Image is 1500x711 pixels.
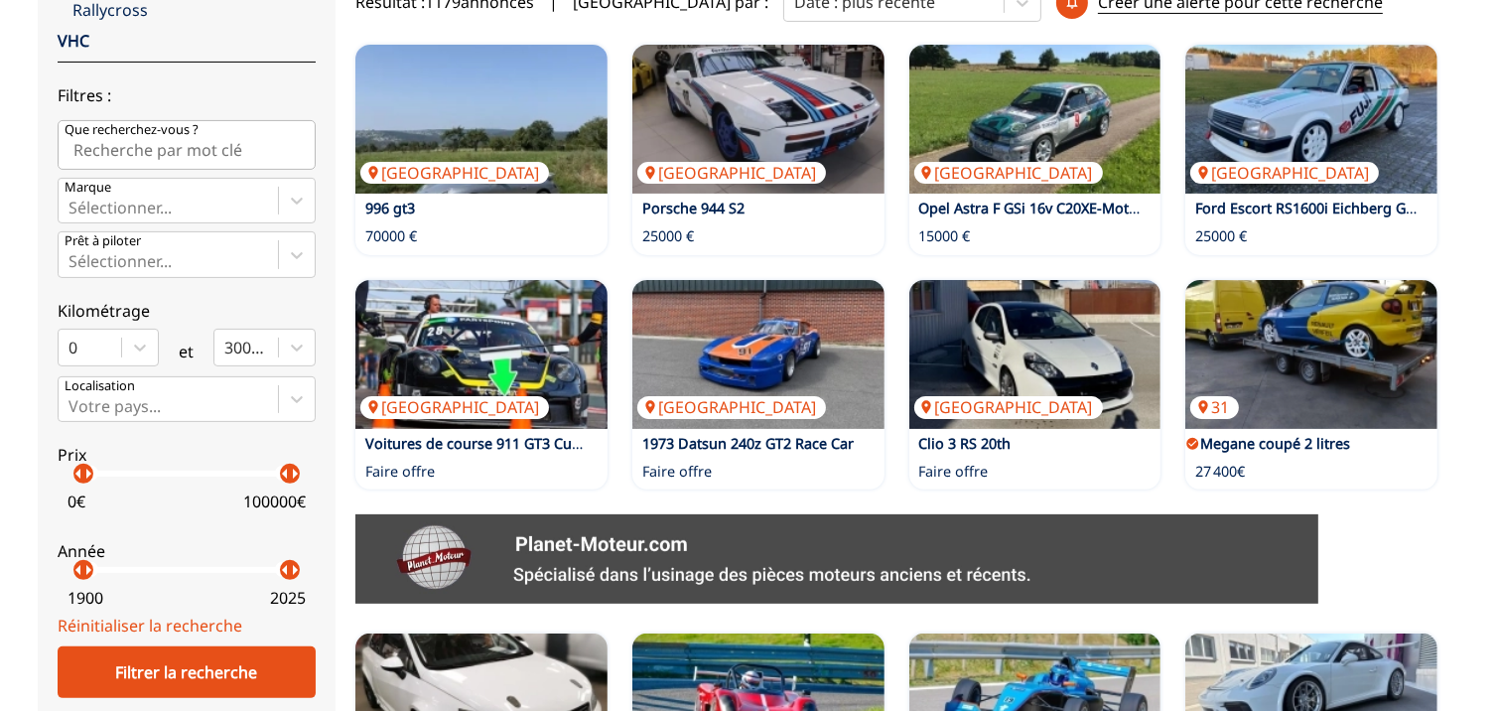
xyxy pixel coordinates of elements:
[1185,45,1437,194] img: Ford Escort RS1600i Eichberg Gruppe A
[68,491,85,512] p: 0 €
[76,462,100,486] p: arrow_right
[65,377,135,395] p: Localisation
[1190,162,1379,184] p: [GEOGRAPHIC_DATA]
[1195,226,1247,246] p: 25000 €
[642,462,712,482] p: Faire offre
[68,587,103,609] p: 1900
[355,45,608,194] img: 996 gt3
[58,300,316,322] p: Kilométrage
[1185,45,1437,194] a: Ford Escort RS1600i Eichberg Gruppe A[GEOGRAPHIC_DATA]
[637,162,826,184] p: [GEOGRAPHIC_DATA]
[283,558,307,582] p: arrow_right
[909,45,1161,194] img: Opel Astra F GSi 16v C20XE-Motor (GRUPPE F - NC3)
[76,558,100,582] p: arrow_right
[1185,280,1437,429] img: Megane coupé 2 litres
[355,45,608,194] a: 996 gt3[GEOGRAPHIC_DATA]
[914,396,1103,418] p: [GEOGRAPHIC_DATA]
[68,397,72,415] input: Votre pays...
[919,226,971,246] p: 15000 €
[642,199,745,217] a: Porsche 944 S2
[1200,434,1350,453] a: Megane coupé 2 litres
[273,558,297,582] p: arrow_left
[365,199,415,217] a: 996 gt3
[632,45,885,194] img: Porsche 944 S2
[283,462,307,486] p: arrow_right
[637,396,826,418] p: [GEOGRAPHIC_DATA]
[1190,396,1239,418] p: 31
[58,540,316,562] p: Année
[355,280,608,429] a: Voitures de course 911 GT3 Cup - version 992[GEOGRAPHIC_DATA]
[365,462,435,482] p: Faire offre
[909,45,1161,194] a: Opel Astra F GSi 16v C20XE-Motor (GRUPPE F - NC3)[GEOGRAPHIC_DATA]
[909,280,1161,429] img: Clio 3 RS 20th
[632,280,885,429] img: 1973 Datsun 240z GT2 Race Car
[919,434,1012,453] a: Clio 3 RS 20th
[68,252,72,270] input: Prêt à piloterSélectionner...
[243,491,306,512] p: 100000 €
[642,434,854,453] a: 1973 Datsun 240z GT2 Race Car
[58,30,89,52] a: VHC
[65,232,141,250] p: Prêt à piloter
[68,199,72,216] input: MarqueSélectionner...
[355,280,608,429] img: Voitures de course 911 GT3 Cup - version 992
[65,121,199,139] p: Que recherchez-vous ?
[224,339,228,356] input: 300000
[919,199,1264,217] a: Opel Astra F GSi 16v C20XE-Motor (GRUPPE F - NC3)
[632,280,885,429] a: 1973 Datsun 240z GT2 Race Car[GEOGRAPHIC_DATA]
[1185,280,1437,429] a: Megane coupé 2 litres 31
[1195,462,1245,482] p: 27 400€
[642,226,694,246] p: 25000 €
[365,434,671,453] a: Voitures de course 911 GT3 Cup - version 992
[270,587,306,609] p: 2025
[58,615,242,637] a: Réinitialiser la recherche
[67,462,90,486] p: arrow_left
[360,396,549,418] p: [GEOGRAPHIC_DATA]
[914,162,1103,184] p: [GEOGRAPHIC_DATA]
[273,462,297,486] p: arrow_left
[1195,199,1459,217] a: Ford Escort RS1600i Eichberg Gruppe A
[632,45,885,194] a: Porsche 944 S2[GEOGRAPHIC_DATA]
[68,339,72,356] input: 0
[58,84,316,106] p: Filtres :
[58,120,316,170] input: Que recherchez-vous ?
[360,162,549,184] p: [GEOGRAPHIC_DATA]
[179,341,194,362] p: et
[365,226,417,246] p: 70000 €
[919,462,989,482] p: Faire offre
[67,558,90,582] p: arrow_left
[65,179,111,197] p: Marque
[58,646,316,698] div: Filtrer la recherche
[58,444,316,466] p: Prix
[909,280,1161,429] a: Clio 3 RS 20th[GEOGRAPHIC_DATA]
